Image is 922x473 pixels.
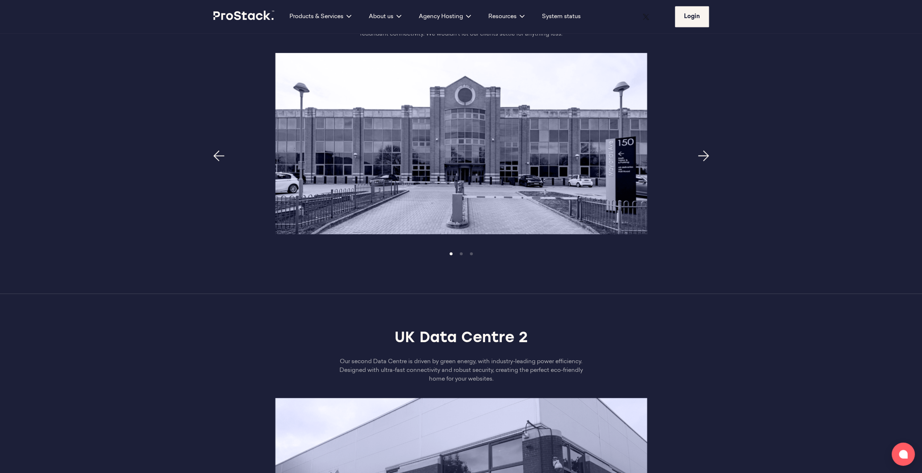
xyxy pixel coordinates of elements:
[542,12,581,21] a: System status
[675,6,709,27] a: Login
[480,12,533,21] div: Resources
[339,359,583,382] span: Our second Data Centre is driven by green energy, with industry-leading power efficiency. Designe...
[684,14,700,20] span: Login
[360,12,410,21] div: About us
[410,12,480,21] div: Agency Hosting
[213,150,224,161] button: Previous page
[312,328,610,349] h2: UK Data Centre 2
[446,249,456,259] button: Item 0
[275,53,647,234] img: HH2-outside-1-768x468.png
[281,12,360,21] div: Products & Services
[892,443,915,466] button: Open chat window
[213,11,275,23] a: Prostack logo
[350,14,572,37] span: This sleek building looks serious, doesn’t it? That’s because it is. High security and environmen...
[466,249,476,259] button: Item 2
[456,249,466,259] button: Item 1
[698,150,709,161] button: Next page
